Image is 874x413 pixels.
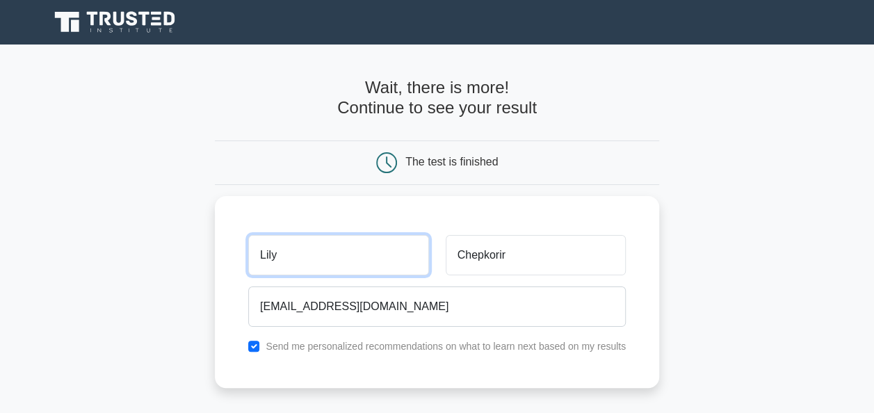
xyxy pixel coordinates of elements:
[405,156,498,168] div: The test is finished
[248,235,428,275] input: First name
[248,286,626,327] input: Email
[446,235,626,275] input: Last name
[266,341,626,352] label: Send me personalized recommendations on what to learn next based on my results
[215,78,659,118] h4: Wait, there is more! Continue to see your result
